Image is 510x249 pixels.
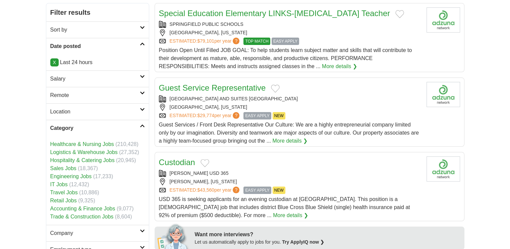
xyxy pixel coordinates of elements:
span: ? [233,187,239,193]
span: (20,945) [116,157,136,163]
a: Company [46,225,149,241]
a: Custodian [159,158,195,167]
span: $43,560 [197,187,214,193]
span: ? [233,38,239,44]
h2: Sort by [50,26,140,34]
a: Travel Jobs [50,190,78,195]
div: [GEOGRAPHIC_DATA] AND SUITES [GEOGRAPHIC_DATA] [159,95,421,102]
span: (9,325) [78,198,95,203]
a: ESTIMATED:$29,774per year? [170,112,241,119]
span: Position Open Until Filled JOB GOAL: To help students learn subject matter and skills that will c... [159,47,412,69]
span: (17,233) [93,173,113,179]
span: NEW [273,112,285,119]
span: ? [233,112,239,119]
a: X [50,58,59,66]
button: Add to favorite jobs [271,85,280,93]
span: EASY APPLY [243,187,271,194]
img: Company logo [427,82,460,107]
a: Trade & Construction Jobs [50,214,114,219]
a: ESTIMATED:$43,560per year? [170,187,241,194]
a: Salary [46,70,149,87]
div: [PERSON_NAME] USD 365 [159,170,421,177]
a: More details ❯ [272,137,307,145]
span: (210,428) [115,141,138,147]
a: Healthcare & Nursing Jobs [50,141,114,147]
span: (10,886) [79,190,99,195]
button: Add to favorite jobs [201,159,209,167]
div: [GEOGRAPHIC_DATA], [US_STATE] [159,29,421,36]
div: [GEOGRAPHIC_DATA], [US_STATE] [159,104,421,111]
span: $29,774 [197,113,214,118]
div: [PERSON_NAME], [US_STATE] [159,178,421,185]
span: USD 365 is seeking applicants for an evening custodian at [GEOGRAPHIC_DATA]. This position is a [... [159,196,410,218]
span: TOP MATCH [243,38,270,45]
a: Sales Jobs [50,165,76,171]
a: IT Jobs [50,182,68,187]
a: More details ❯ [322,62,357,70]
h2: Category [50,124,140,132]
span: (18,367) [78,165,98,171]
span: EASY APPLY [272,38,299,45]
h2: Remote [50,91,140,99]
span: (12,432) [69,182,89,187]
a: Remote [46,87,149,103]
span: Guest Services / Front Desk Representative Our Culture: We are a highly entrepreneurial company l... [159,122,419,144]
a: Accounting & Finance Jobs [50,206,115,211]
a: Location [46,103,149,120]
a: Engineering Jobs [50,173,92,179]
span: (27,352) [119,149,139,155]
span: EASY APPLY [243,112,271,119]
a: Date posted [46,38,149,54]
h2: Company [50,229,140,237]
a: Logistics & Warehouse Jobs [50,149,118,155]
span: (8,604) [115,214,132,219]
img: Company logo [427,7,460,33]
span: NEW [273,187,285,194]
button: Add to favorite jobs [395,10,404,18]
a: ESTIMATED:$79,101per year? [170,38,241,45]
a: Special Education Elementary LINKS-[MEDICAL_DATA] Teacher [159,9,390,18]
h2: Location [50,108,140,116]
a: Guest Service Representative [159,83,266,92]
h2: Filter results [46,3,149,21]
div: Let us automatically apply to jobs for you. [195,239,460,246]
h2: Salary [50,75,140,83]
a: Hospitality & Catering Jobs [50,157,115,163]
div: SPRINGFIELD PUBLIC SCHOOLS [159,21,421,28]
p: Last 24 hours [50,58,145,66]
span: (9,077) [117,206,134,211]
a: More details ❯ [273,211,308,219]
h2: Date posted [50,42,140,50]
a: Retail Jobs [50,198,77,203]
a: Try ApplyIQ now ❯ [282,239,324,245]
div: Want more interviews? [195,231,460,239]
span: $79,101 [197,38,214,44]
a: Category [46,120,149,136]
img: Company logo [427,156,460,182]
a: Sort by [46,21,149,38]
